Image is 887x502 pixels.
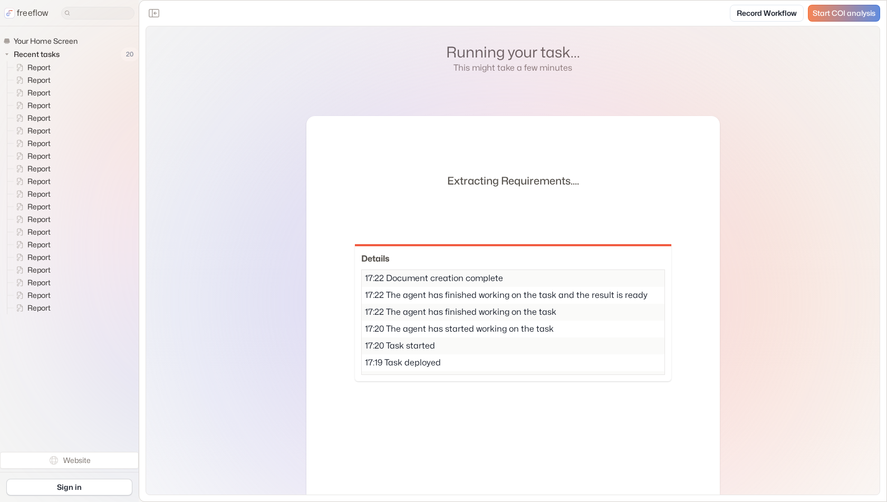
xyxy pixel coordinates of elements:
[7,213,55,226] a: Report
[446,43,580,62] h1: Running your task...
[121,47,139,61] span: 20
[25,176,54,187] span: Report
[12,49,63,60] span: Recent tasks
[7,162,55,175] a: Report
[7,238,55,251] a: Report
[7,251,55,264] a: Report
[17,7,49,20] p: freeflow
[730,5,804,22] a: Record Workflow
[25,100,54,111] span: Report
[7,99,55,112] a: Report
[7,61,55,74] a: Report
[362,304,664,321] div: 17:22 The agent has finished working on the task
[362,321,664,337] div: 17:20 The agent has started working on the task
[7,289,55,302] a: Report
[25,75,54,85] span: Report
[813,9,875,18] span: Start COI analysis
[25,201,54,212] span: Report
[7,175,55,188] a: Report
[25,277,54,288] span: Report
[7,112,55,124] a: Report
[7,264,55,276] a: Report
[25,151,54,161] span: Report
[362,354,664,371] div: 17:19 Task deployed
[7,276,55,289] a: Report
[25,88,54,98] span: Report
[3,35,82,47] a: Your Home Screen
[146,5,162,22] button: Close the sidebar
[7,86,55,99] a: Report
[25,265,54,275] span: Report
[25,125,54,136] span: Report
[25,239,54,250] span: Report
[362,287,664,304] div: 17:22 The agent has finished working on the task and the result is ready
[4,7,49,20] a: freeflow
[7,137,55,150] a: Report
[7,200,55,213] a: Report
[808,5,880,22] a: Start COI analysis
[447,173,579,189] span: Extracting Requirements....
[362,337,664,354] div: 17:20 Task started
[25,163,54,174] span: Report
[25,214,54,225] span: Report
[3,48,64,61] button: Recent tasks
[25,62,54,73] span: Report
[25,227,54,237] span: Report
[25,189,54,199] span: Report
[362,270,664,287] div: 17:22 Document creation complete
[6,479,132,496] a: Sign in
[7,302,55,314] a: Report
[7,124,55,137] a: Report
[7,150,55,162] a: Report
[25,252,54,263] span: Report
[7,74,55,86] a: Report
[25,113,54,123] span: Report
[361,253,665,265] h2: Details
[25,290,54,301] span: Report
[25,138,54,149] span: Report
[362,371,664,388] div: 17:19 Task starting
[25,303,54,313] span: Report
[12,36,81,46] span: Your Home Screen
[7,188,55,200] a: Report
[7,226,55,238] a: Report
